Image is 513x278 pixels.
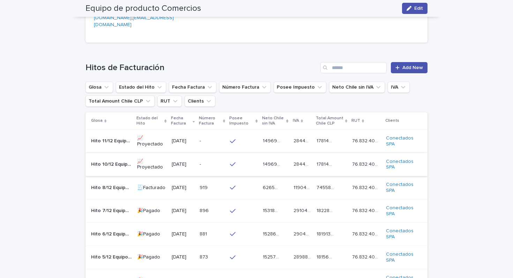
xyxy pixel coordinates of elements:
p: Hito 7/12 Equipo de Producto [91,206,133,214]
p: 18191341 [317,230,335,237]
p: 15286841 [263,230,282,237]
tr: Hito 7/12 Equipo de ProductoHito 7/12 Equipo de Producto 🎉Pagado[DATE]896896 1531823715318237 291... [85,199,427,223]
a: Conectados SPA [386,182,416,194]
p: IVA [293,117,299,125]
span: Add New [402,65,423,70]
p: 896 [200,206,210,214]
p: Posee Impuesto [229,114,254,127]
button: Posee Impuesto [274,82,326,93]
p: [DATE] [172,161,194,167]
p: 2844285 [293,137,312,144]
a: Add New [391,62,427,73]
p: , [94,7,197,29]
p: 76.832.409-3 [352,160,382,167]
button: Neto Chile sin IVA [329,82,385,93]
p: [DATE] [172,208,194,214]
p: 919 [200,183,209,191]
tr: Hito 8/12 Equipo de ProductoHito 8/12 Equipo de Producto 🧾Facturado[DATE]919919 62654006265400 11... [85,176,427,200]
p: 76.832.409-3 [352,253,382,260]
p: Hito 10/12 Equipo de Producto [91,160,133,167]
p: 881 [200,230,208,237]
p: 14969920 [263,137,282,144]
button: Glosa [85,82,113,93]
p: 2904500 [293,230,312,237]
p: Glosa [91,117,103,125]
p: - [200,137,202,144]
p: 76.832.409-3 [352,183,382,191]
p: Estado del Hito [136,114,163,127]
p: 14969920 [263,160,282,167]
tr: Hito 6/12 Equipo de ProductoHito 6/12 Equipo de Producto 🎉Pagado[DATE]881881 1528684115286841 290... [85,223,427,246]
p: [DATE] [172,254,194,260]
p: 76.832.409-3 [352,206,382,214]
p: 🎉Pagado [137,208,166,214]
button: Edit [402,3,427,14]
p: RUT [351,117,360,125]
p: 18156014 [317,253,335,260]
p: 18228702 [317,206,335,214]
p: Total Amount Chile CLP [316,114,343,127]
p: 17814205 [317,160,335,167]
a: Conectados SPA [386,251,416,263]
h1: Hitos de Facturación [85,63,318,73]
p: 6265400 [263,183,282,191]
p: 🎉Pagado [137,231,166,237]
p: Hito 11/12 Equipo de Producto [91,137,133,144]
button: IVA [388,82,410,93]
p: Neto Chile sin IVA [262,114,285,127]
p: [DATE] [172,138,194,144]
p: 7455826 [317,183,335,191]
p: [DATE] [172,231,194,237]
p: 2844285 [293,160,312,167]
p: Fecha Factura [171,114,191,127]
h2: Equipo de producto Comercios [85,3,201,14]
p: Hito 5/12 Equipo de Producto [91,253,133,260]
a: Conectados SPA [386,228,416,240]
p: 873 [200,253,209,260]
p: 17814205 [317,137,335,144]
tr: Hito 11/12 Equipo de ProductoHito 11/12 Equipo de Producto 📈Proyectado[DATE]-- 1496992014969920 2... [85,130,427,153]
tr: Hito 5/12 Equipo de ProductoHito 5/12 Equipo de Producto 🎉Pagado[DATE]873873 1525715515257155 289... [85,246,427,269]
p: 1190426 [293,183,312,191]
p: Hito 6/12 Equipo de Producto [91,230,133,237]
a: Conectados SPA [386,205,416,217]
p: Número Factura [199,114,221,127]
button: Total Amount Chile CLP [85,96,155,107]
p: 🎉Pagado [137,254,166,260]
p: 🧾Facturado [137,185,166,191]
p: 📈Proyectado [137,159,166,171]
input: Search [320,62,387,73]
p: Hito 8/12 Equipo de Producto [91,183,133,191]
a: Conectados SPA [386,159,416,171]
p: 15257155 [263,253,282,260]
button: Fecha Factura [169,82,216,93]
p: [DATE] [172,185,194,191]
tr: Hito 10/12 Equipo de ProductoHito 10/12 Equipo de Producto 📈Proyectado[DATE]-- 1496992014969920 2... [85,153,427,176]
button: RUT [157,96,182,107]
p: - [200,160,202,167]
a: Conectados SPA [386,135,416,147]
button: Clients [185,96,215,107]
p: 15318237 [263,206,282,214]
p: Clients [385,117,399,125]
button: Número Factura [219,82,271,93]
p: 76.832.409-3 [352,230,382,237]
p: 📈Proyectado [137,135,166,147]
span: Edit [414,6,423,11]
p: 76.832.409-3 [352,137,382,144]
p: 2910465 [293,206,312,214]
a: [PERSON_NAME][EMAIL_ADDRESS][DOMAIN_NAME] [94,8,173,20]
p: 2898859 [293,253,312,260]
button: Estado del Hito [116,82,166,93]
